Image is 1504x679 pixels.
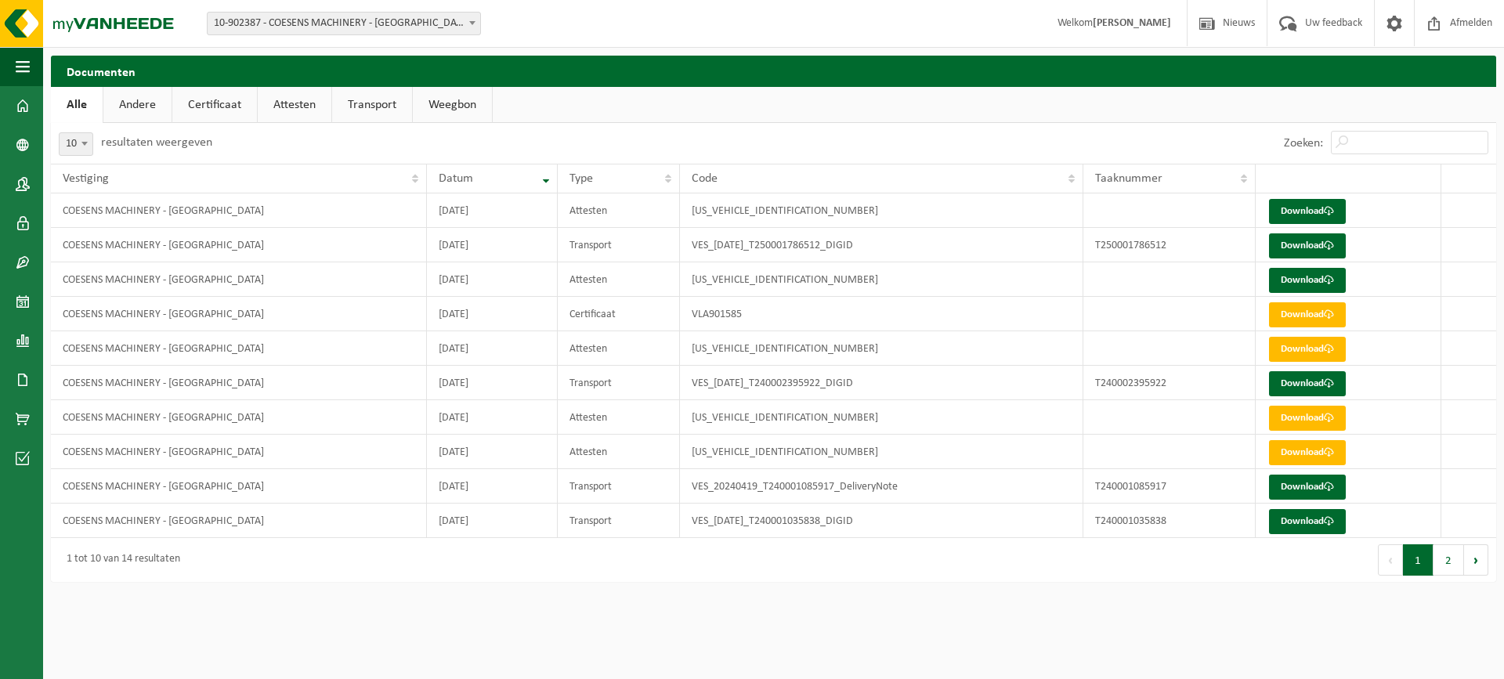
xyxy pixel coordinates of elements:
[207,12,481,35] span: 10-902387 - COESENS MACHINERY - GERAARDSBERGEN
[51,228,427,262] td: COESENS MACHINERY - [GEOGRAPHIC_DATA]
[680,400,1084,435] td: [US_VEHICLE_IDENTIFICATION_NUMBER]
[680,469,1084,504] td: VES_20240419_T240001085917_DeliveryNote
[427,366,559,400] td: [DATE]
[172,87,257,123] a: Certificaat
[1269,233,1346,258] a: Download
[1433,544,1464,576] button: 2
[427,331,559,366] td: [DATE]
[558,193,679,228] td: Attesten
[1083,469,1256,504] td: T240001085917
[60,133,92,155] span: 10
[51,87,103,123] a: Alle
[332,87,412,123] a: Transport
[1269,509,1346,534] a: Download
[427,435,559,469] td: [DATE]
[439,172,473,185] span: Datum
[558,469,679,504] td: Transport
[680,193,1084,228] td: [US_VEHICLE_IDENTIFICATION_NUMBER]
[680,366,1084,400] td: VES_[DATE]_T240002395922_DIGID
[1269,371,1346,396] a: Download
[680,262,1084,297] td: [US_VEHICLE_IDENTIFICATION_NUMBER]
[558,228,679,262] td: Transport
[101,136,212,149] label: resultaten weergeven
[427,228,559,262] td: [DATE]
[569,172,593,185] span: Type
[1093,17,1171,29] strong: [PERSON_NAME]
[1269,440,1346,465] a: Download
[413,87,492,123] a: Weegbon
[1083,228,1256,262] td: T250001786512
[427,469,559,504] td: [DATE]
[51,366,427,400] td: COESENS MACHINERY - [GEOGRAPHIC_DATA]
[558,262,679,297] td: Attesten
[51,400,427,435] td: COESENS MACHINERY - [GEOGRAPHIC_DATA]
[1083,504,1256,538] td: T240001035838
[63,172,109,185] span: Vestiging
[59,132,93,156] span: 10
[558,504,679,538] td: Transport
[1269,475,1346,500] a: Download
[51,56,1496,86] h2: Documenten
[680,297,1084,331] td: VLA901585
[427,504,559,538] td: [DATE]
[680,435,1084,469] td: [US_VEHICLE_IDENTIFICATION_NUMBER]
[692,172,718,185] span: Code
[51,504,427,538] td: COESENS MACHINERY - [GEOGRAPHIC_DATA]
[427,193,559,228] td: [DATE]
[1095,172,1162,185] span: Taaknummer
[208,13,480,34] span: 10-902387 - COESENS MACHINERY - GERAARDSBERGEN
[680,331,1084,366] td: [US_VEHICLE_IDENTIFICATION_NUMBER]
[1269,302,1346,327] a: Download
[59,546,180,574] div: 1 tot 10 van 14 resultaten
[558,435,679,469] td: Attesten
[258,87,331,123] a: Attesten
[680,228,1084,262] td: VES_[DATE]_T250001786512_DIGID
[1269,199,1346,224] a: Download
[558,366,679,400] td: Transport
[1284,137,1323,150] label: Zoeken:
[51,469,427,504] td: COESENS MACHINERY - [GEOGRAPHIC_DATA]
[51,262,427,297] td: COESENS MACHINERY - [GEOGRAPHIC_DATA]
[680,504,1084,538] td: VES_[DATE]_T240001035838_DIGID
[1269,406,1346,431] a: Download
[427,400,559,435] td: [DATE]
[558,400,679,435] td: Attesten
[1403,544,1433,576] button: 1
[558,297,679,331] td: Certificaat
[103,87,172,123] a: Andere
[51,297,427,331] td: COESENS MACHINERY - [GEOGRAPHIC_DATA]
[1378,544,1403,576] button: Previous
[558,331,679,366] td: Attesten
[1269,337,1346,362] a: Download
[1083,366,1256,400] td: T240002395922
[51,435,427,469] td: COESENS MACHINERY - [GEOGRAPHIC_DATA]
[427,297,559,331] td: [DATE]
[51,331,427,366] td: COESENS MACHINERY - [GEOGRAPHIC_DATA]
[51,193,427,228] td: COESENS MACHINERY - [GEOGRAPHIC_DATA]
[427,262,559,297] td: [DATE]
[1269,268,1346,293] a: Download
[1464,544,1488,576] button: Next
